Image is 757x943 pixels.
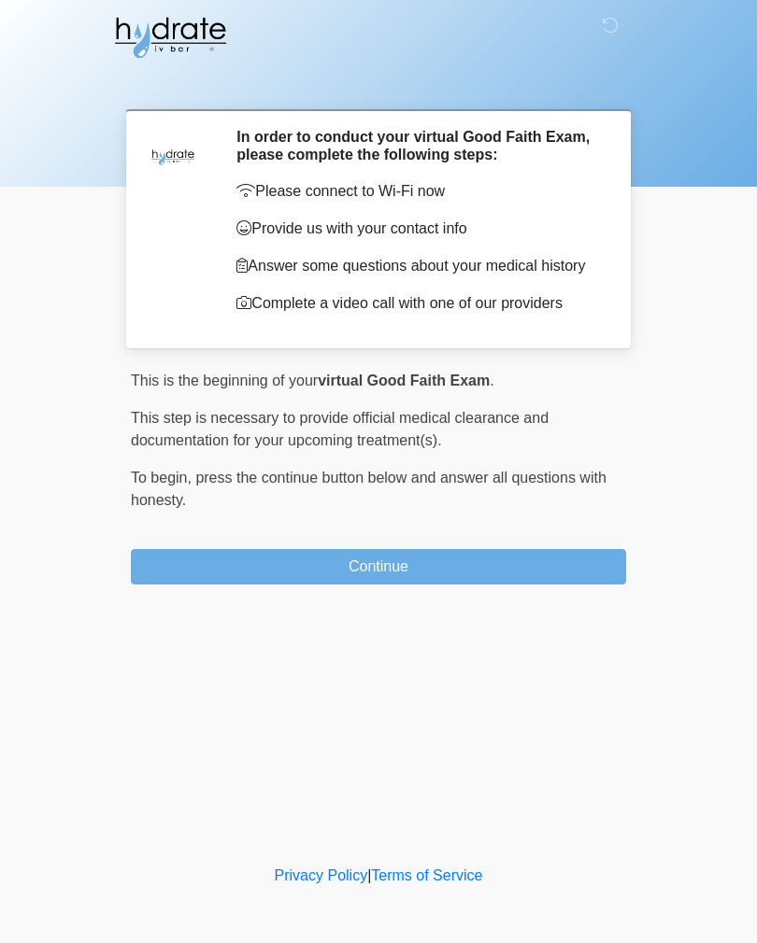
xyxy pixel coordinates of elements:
[236,128,598,163] h2: In order to conduct your virtual Good Faith Exam, please complete the following steps:
[131,410,549,448] span: This step is necessary to provide official medical clearance and documentation for your upcoming ...
[236,292,598,315] p: Complete a video call with one of our providers
[490,373,493,388] span: .
[131,549,626,584] button: Continue
[236,180,598,203] p: Please connect to Wi-Fi now
[318,373,490,388] strong: virtual Good Faith Exam
[275,867,368,883] a: Privacy Policy
[131,470,195,486] span: To begin,
[367,867,371,883] a: |
[131,470,607,508] span: press the continue button below and answer all questions with honesty.
[117,67,640,102] h1: ‎ ‎ ‎
[131,373,318,388] span: This is the beginning of your
[236,255,598,277] p: Answer some questions about your medical history
[145,128,201,184] img: Agent Avatar
[236,218,598,240] p: Provide us with your contact info
[112,14,228,61] img: Hydrate IV Bar - Fort Collins Logo
[371,867,482,883] a: Terms of Service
